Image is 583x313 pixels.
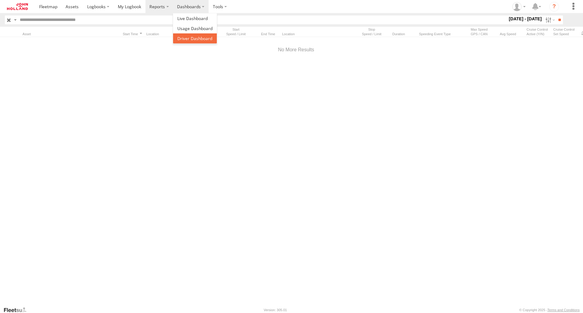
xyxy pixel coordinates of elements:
a: Return to Dashboard [2,2,33,12]
a: Visit our Website [3,307,31,313]
div: Stop Speed / Limit [353,27,390,36]
i: ? [549,2,559,12]
label: [DATE] - [DATE] [508,15,543,22]
div: Location [282,32,351,36]
div: Version: 305.01 [264,308,287,312]
div: Location [146,32,215,36]
div: Asset [22,32,98,36]
div: Cruise Control Active (Y/N) [527,27,551,36]
div: Duration [392,32,417,36]
div: Avg Speed [500,32,524,36]
div: Click to Sort [257,32,280,36]
div: Cruise Control Set Speed [553,27,578,36]
div: Click to Sort [121,32,144,36]
label: Search Query [13,15,18,24]
div: Marie-Ellen Jones [510,2,528,11]
div: Start Speed / Limit [218,27,254,36]
label: Search Filter Options [543,15,556,24]
div: Max Speed GPS / CAN [461,27,497,36]
div: Speeding Event Type [419,32,459,36]
a: Terms and Conditions [547,308,580,312]
img: jhg-logo.svg [7,3,28,10]
div: © Copyright 2025 - [519,308,580,312]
